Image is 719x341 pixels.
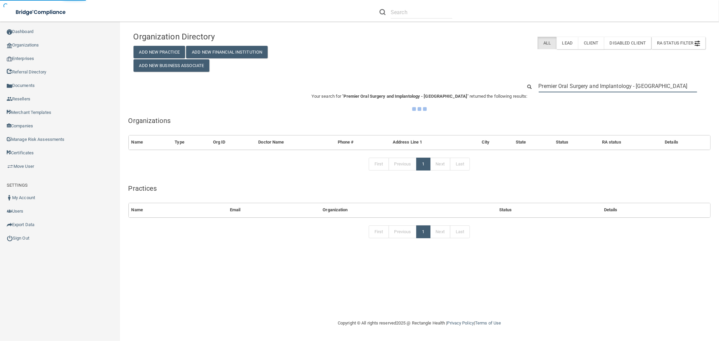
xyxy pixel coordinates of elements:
a: Next [430,158,450,170]
th: Status [553,135,599,149]
button: Add New Business Associate [133,59,210,72]
img: bridge_compliance_login_screen.278c3ca4.svg [10,5,72,19]
img: ic_user_dark.df1a06c3.png [7,195,12,200]
th: RA status [599,135,662,149]
th: Status [497,203,601,217]
h5: Organizations [128,117,711,124]
img: icon-users.e205127d.png [7,209,12,214]
th: Email [227,203,320,217]
img: icon-documents.8dae5593.png [7,83,12,89]
a: Next [430,225,450,238]
label: Client [578,37,604,49]
a: 1 [416,158,430,170]
img: enterprise.0d942306.png [7,57,12,61]
th: Org ID [210,135,256,149]
img: organization-icon.f8decf85.png [7,43,12,48]
img: icon-export.b9366987.png [7,222,12,227]
th: Details [662,135,710,149]
th: City [479,135,513,149]
a: Last [450,158,470,170]
p: Your search for " " returned the following results: [128,92,711,100]
img: ic_dashboard_dark.d01f4a41.png [7,29,12,35]
input: Search [391,6,452,19]
label: Lead [557,37,578,49]
button: Add New Financial Institution [186,46,268,58]
th: Details [601,203,710,217]
h5: Practices [128,185,711,192]
img: icon-filter@2x.21656d0b.png [695,41,700,46]
span: Premier Oral Surgery and Implantology - [GEOGRAPHIC_DATA] [344,94,468,99]
a: 1 [416,225,430,238]
th: Name [129,135,172,149]
a: Previous [389,225,417,238]
a: First [369,158,389,170]
th: Doctor Name [256,135,335,149]
a: Previous [389,158,417,170]
a: Privacy Policy [447,320,474,325]
label: Disabled Client [604,37,652,49]
a: Terms of Use [475,320,501,325]
th: Organization [320,203,496,217]
a: Last [450,225,470,238]
img: ic_power_dark.7ecde6b1.png [7,235,13,241]
th: Type [172,135,210,149]
img: ajax-loader.4d491dd7.gif [412,107,427,111]
img: ic_reseller.de258add.png [7,96,12,102]
th: Address Line 1 [390,135,479,149]
th: State [513,135,553,149]
th: Phone # [335,135,390,149]
h4: Organization Directory [133,32,318,41]
label: SETTINGS [7,181,28,189]
th: Name [129,203,227,217]
a: First [369,225,389,238]
button: Add New Practice [133,46,185,58]
img: ic-search.3b580494.png [380,9,386,15]
span: RA Status Filter [657,40,700,45]
input: Search [539,80,697,92]
img: briefcase.64adab9b.png [7,163,13,170]
div: Copyright © All rights reserved 2025 @ Rectangle Health | | [296,312,542,334]
label: All [538,37,556,49]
